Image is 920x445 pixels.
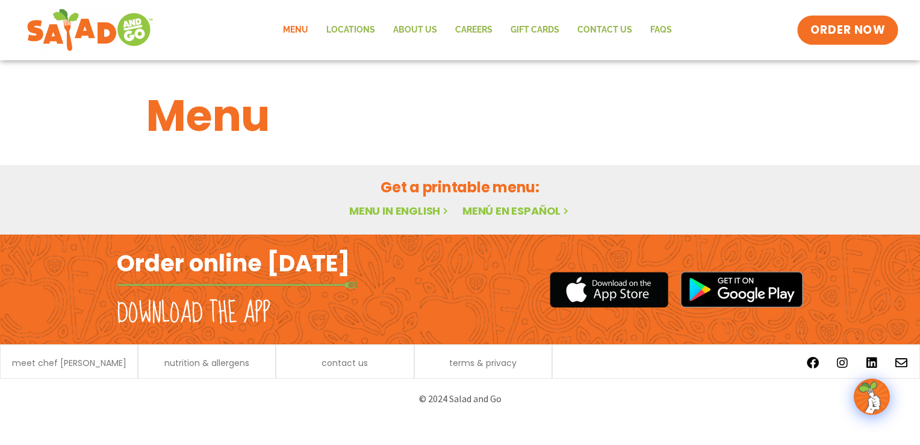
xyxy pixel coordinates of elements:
[117,248,350,278] h2: Order online [DATE]
[164,359,249,367] a: nutrition & allergens
[550,270,668,309] img: appstore
[123,391,797,407] p: © 2024 Salad and Go
[384,16,446,44] a: About Us
[12,359,126,367] a: meet chef [PERSON_NAME]
[349,203,450,218] a: Menu in English
[117,297,270,330] h2: Download the app
[274,16,681,44] nav: Menu
[797,16,898,45] a: ORDER NOW
[446,16,502,44] a: Careers
[502,16,568,44] a: GIFT CARDS
[568,16,641,44] a: Contact Us
[146,177,774,198] h2: Get a printable menu:
[680,271,803,308] img: google_play
[117,282,358,288] img: fork
[317,16,384,44] a: Locations
[274,16,317,44] a: Menu
[855,380,889,414] img: wpChatIcon
[146,83,774,148] h1: Menu
[641,16,681,44] a: FAQs
[449,359,517,367] a: terms & privacy
[462,203,571,218] a: Menú en español
[322,359,368,367] a: contact us
[26,6,154,54] img: new-SAG-logo-768×292
[810,22,885,38] span: ORDER NOW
